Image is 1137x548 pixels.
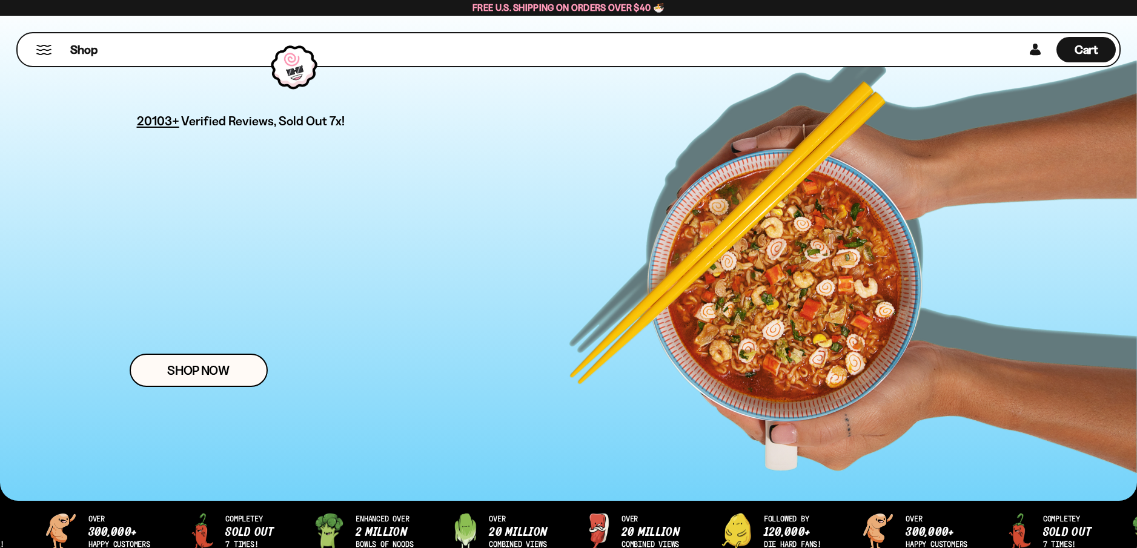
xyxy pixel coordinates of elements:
[36,45,52,55] button: Mobile Menu Trigger
[181,113,345,128] span: Verified Reviews, Sold Out 7x!
[472,2,665,13] span: Free U.S. Shipping on Orders over $40 🍜
[70,37,98,62] a: Shop
[137,111,179,130] span: 20103+
[130,354,268,387] a: Shop Now
[70,42,98,58] span: Shop
[1056,33,1116,66] a: Cart
[1075,42,1098,57] span: Cart
[167,364,230,377] span: Shop Now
